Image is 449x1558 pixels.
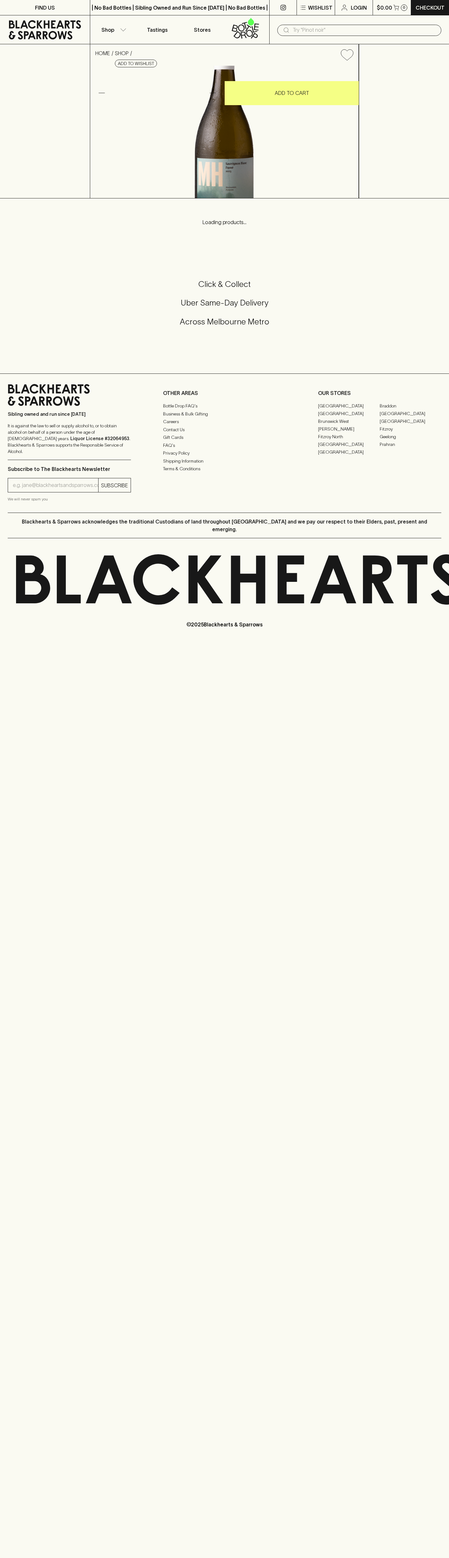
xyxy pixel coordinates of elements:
[163,402,286,410] a: Bottle Drop FAQ's
[377,4,392,12] p: $0.00
[35,4,55,12] p: FIND US
[180,15,225,44] a: Stores
[416,4,445,12] p: Checkout
[163,434,286,441] a: Gift Cards
[8,316,441,327] h5: Across Melbourne Metro
[318,389,441,397] p: OUR STORES
[95,50,110,56] a: HOME
[8,496,131,502] p: We will never spam you
[147,26,168,34] p: Tastings
[403,6,405,9] p: 0
[8,297,441,308] h5: Uber Same-Day Delivery
[163,426,286,433] a: Contact Us
[163,465,286,473] a: Terms & Conditions
[380,417,441,425] a: [GEOGRAPHIC_DATA]
[6,218,443,226] p: Loading products...
[318,425,380,433] a: [PERSON_NAME]
[380,402,441,410] a: Braddon
[318,448,380,456] a: [GEOGRAPHIC_DATA]
[380,410,441,417] a: [GEOGRAPHIC_DATA]
[163,449,286,457] a: Privacy Policy
[318,410,380,417] a: [GEOGRAPHIC_DATA]
[8,279,441,289] h5: Click & Collect
[99,478,131,492] button: SUBSCRIBE
[101,26,114,34] p: Shop
[13,480,98,490] input: e.g. jane@blackheartsandsparrows.com.au
[163,389,286,397] p: OTHER AREAS
[318,402,380,410] a: [GEOGRAPHIC_DATA]
[318,433,380,440] a: Fitzroy North
[135,15,180,44] a: Tastings
[163,441,286,449] a: FAQ's
[8,411,131,417] p: Sibling owned and run since [DATE]
[13,518,436,533] p: Blackhearts & Sparrows acknowledges the traditional Custodians of land throughout [GEOGRAPHIC_DAT...
[163,410,286,418] a: Business & Bulk Gifting
[318,417,380,425] a: Brunswick West
[115,60,157,67] button: Add to wishlist
[308,4,332,12] p: Wishlist
[293,25,436,35] input: Try "Pinot noir"
[101,482,128,489] p: SUBSCRIBE
[225,81,359,105] button: ADD TO CART
[275,89,309,97] p: ADD TO CART
[194,26,211,34] p: Stores
[338,47,356,63] button: Add to wishlist
[115,50,129,56] a: SHOP
[380,440,441,448] a: Prahran
[70,436,129,441] strong: Liquor License #32064953
[380,433,441,440] a: Geelong
[318,440,380,448] a: [GEOGRAPHIC_DATA]
[90,15,135,44] button: Shop
[8,423,131,455] p: It is against the law to sell or supply alcohol to, or to obtain alcohol on behalf of a person un...
[163,457,286,465] a: Shipping Information
[8,253,441,361] div: Call to action block
[380,425,441,433] a: Fitzroy
[163,418,286,426] a: Careers
[8,465,131,473] p: Subscribe to The Blackhearts Newsletter
[351,4,367,12] p: Login
[90,66,358,198] img: 40104.png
